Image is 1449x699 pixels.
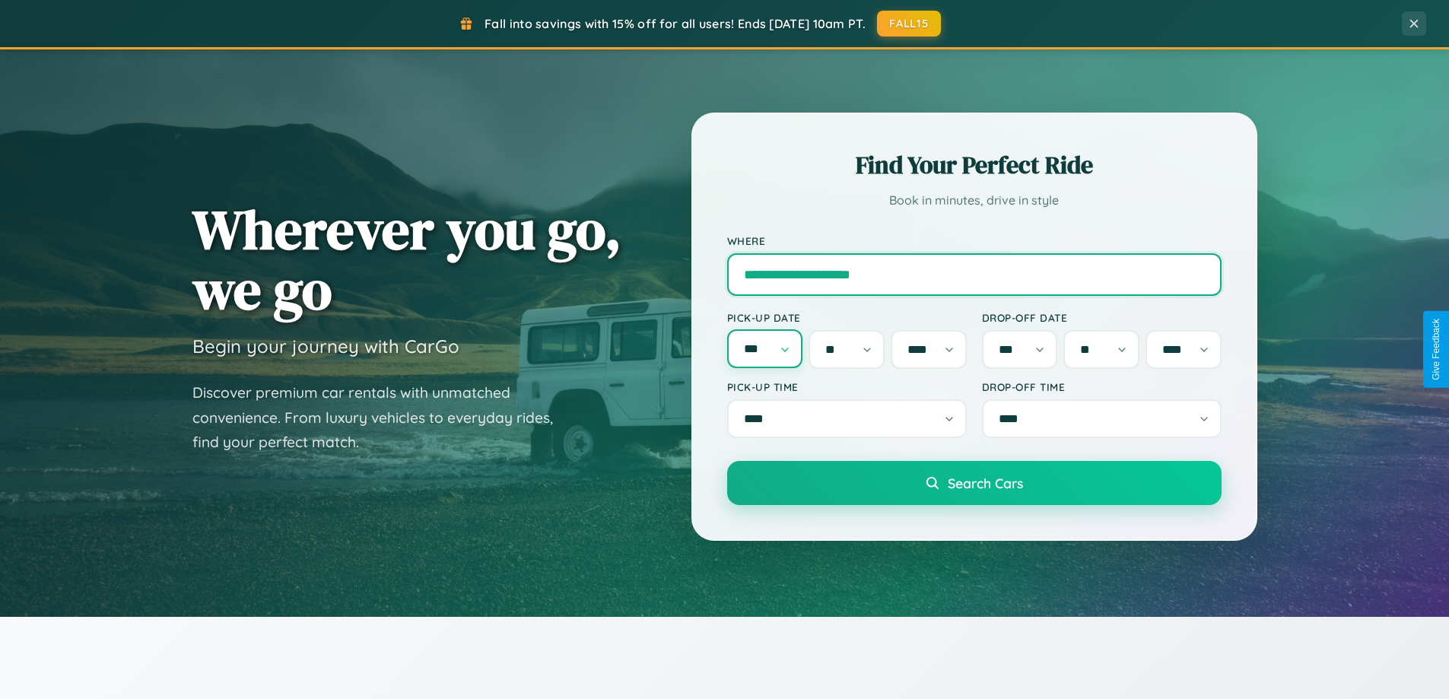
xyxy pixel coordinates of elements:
[982,380,1222,393] label: Drop-off Time
[1431,319,1441,380] div: Give Feedback
[727,380,967,393] label: Pick-up Time
[727,234,1222,247] label: Where
[948,475,1023,491] span: Search Cars
[877,11,941,37] button: FALL15
[192,380,573,455] p: Discover premium car rentals with unmatched convenience. From luxury vehicles to everyday rides, ...
[727,148,1222,182] h2: Find Your Perfect Ride
[727,311,967,324] label: Pick-up Date
[485,16,866,31] span: Fall into savings with 15% off for all users! Ends [DATE] 10am PT.
[192,199,621,319] h1: Wherever you go, we go
[982,311,1222,324] label: Drop-off Date
[727,189,1222,211] p: Book in minutes, drive in style
[727,461,1222,505] button: Search Cars
[192,335,459,357] h3: Begin your journey with CarGo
